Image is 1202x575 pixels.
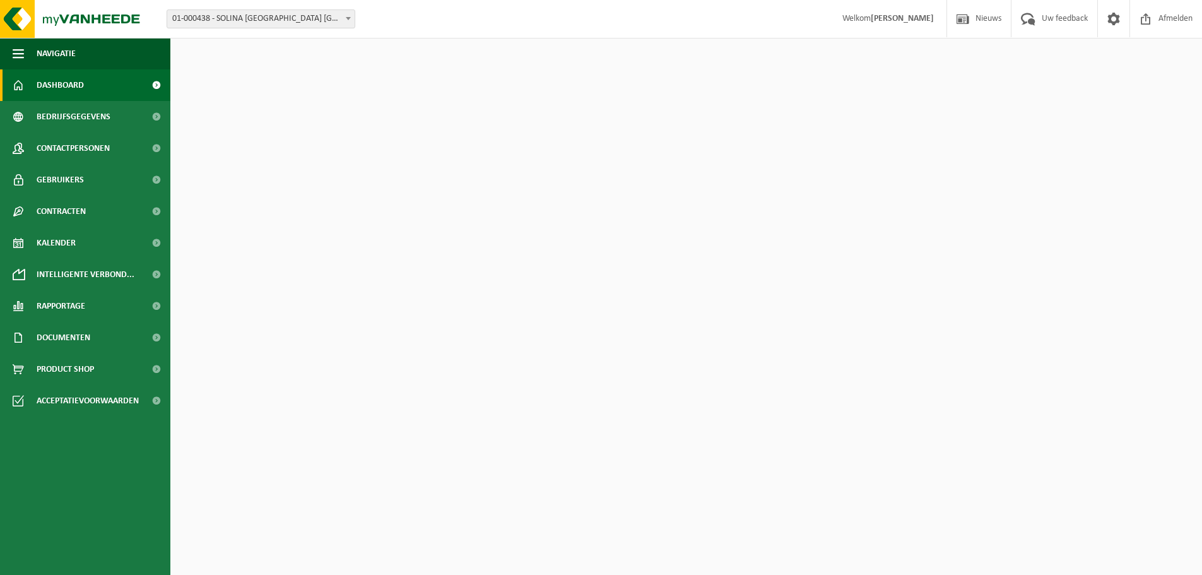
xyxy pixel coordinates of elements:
span: Contracten [37,196,86,227]
span: Bedrijfsgegevens [37,101,110,133]
strong: [PERSON_NAME] [871,14,934,23]
span: 01-000438 - SOLINA BELGIUM NV/AG - EKE [167,10,355,28]
span: Intelligente verbond... [37,259,134,290]
span: 01-000438 - SOLINA BELGIUM NV/AG - EKE [167,9,355,28]
span: Navigatie [37,38,76,69]
span: Acceptatievoorwaarden [37,385,139,417]
span: Kalender [37,227,76,259]
span: Documenten [37,322,90,353]
span: Gebruikers [37,164,84,196]
span: Contactpersonen [37,133,110,164]
span: Product Shop [37,353,94,385]
span: Dashboard [37,69,84,101]
span: Rapportage [37,290,85,322]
